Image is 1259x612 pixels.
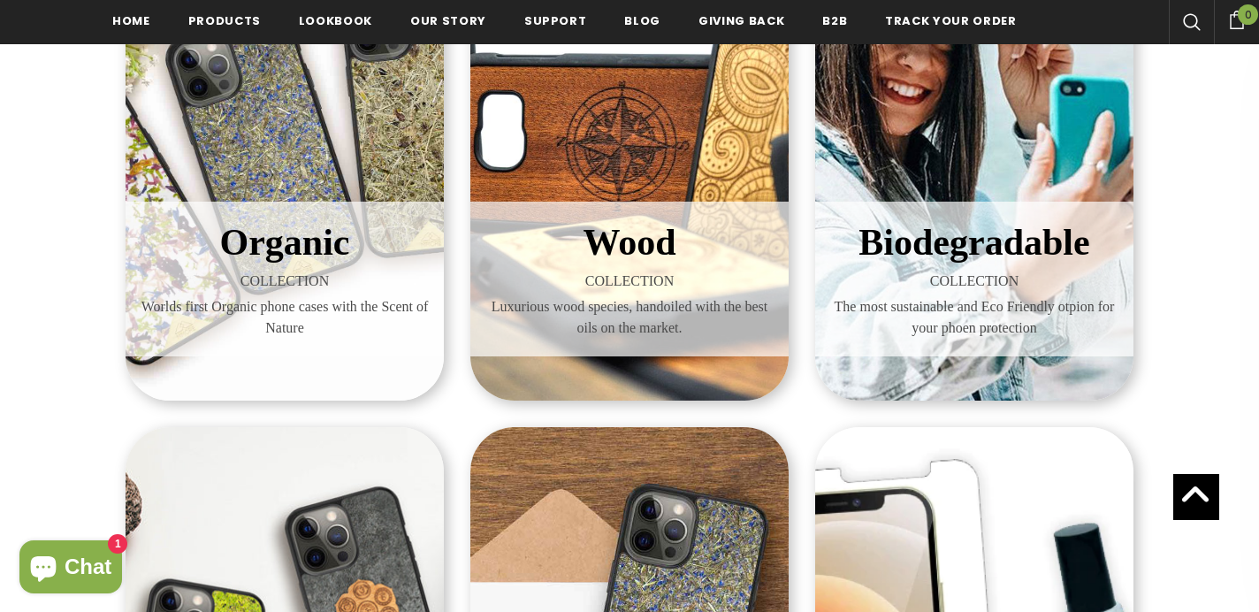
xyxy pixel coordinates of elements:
span: COLLECTION [484,271,775,292]
span: Products [188,12,261,29]
span: Worlds first Organic phone cases with the Scent of Nature [139,296,431,339]
span: Luxurious wood species, handoiled with the best oils on the market. [484,296,775,339]
span: Home [112,12,150,29]
span: Blog [624,12,660,29]
span: Biodegradable [858,222,1089,263]
span: The most sustainable and Eco Friendly otpion for your phoen protection [828,296,1120,339]
span: COLLECTION [828,271,1120,292]
span: Lookbook [299,12,372,29]
span: Wood [583,222,675,263]
span: Our Story [410,12,486,29]
span: B2B [822,12,847,29]
a: 0 [1214,8,1259,29]
span: support [524,12,587,29]
span: 0 [1238,4,1258,25]
inbox-online-store-chat: Shopify online store chat [14,540,127,598]
span: Organic [220,222,350,263]
span: Track your order [885,12,1016,29]
span: Giving back [698,12,784,29]
span: COLLECTION [139,271,431,292]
